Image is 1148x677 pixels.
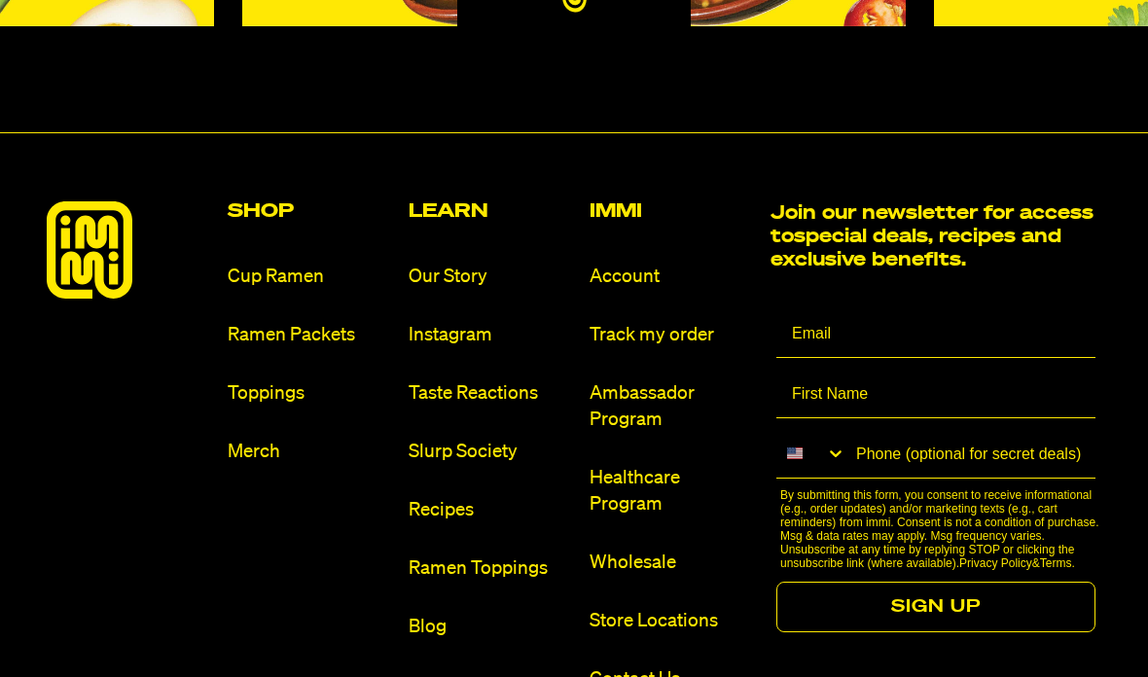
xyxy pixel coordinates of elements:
[590,264,755,290] a: Account
[590,322,755,348] a: Track my order
[590,201,755,221] h2: Immi
[228,380,393,407] a: Toppings
[1040,556,1072,570] a: Terms
[47,201,132,299] img: immieats
[846,430,1095,478] input: Phone (optional for secret deals)
[776,370,1095,418] input: First Name
[776,309,1095,358] input: Email
[409,201,574,221] h2: Learn
[409,264,574,290] a: Our Story
[228,439,393,465] a: Merch
[409,439,574,465] a: Slurp Society
[590,465,755,517] a: Healthcare Program
[409,614,574,640] a: Blog
[409,322,574,348] a: Instagram
[228,322,393,348] a: Ramen Packets
[409,555,574,582] a: Ramen Toppings
[10,588,183,667] iframe: Marketing Popup
[409,497,574,523] a: Recipes
[776,430,846,477] button: Search Countries
[776,582,1095,632] button: SIGN UP
[228,201,393,221] h2: Shop
[780,488,1101,570] p: By submitting this form, you consent to receive informational (e.g., order updates) and/or market...
[787,445,803,461] img: United States
[409,380,574,407] a: Taste Reactions
[959,556,1032,570] a: Privacy Policy
[590,608,755,634] a: Store Locations
[228,264,393,290] a: Cup Ramen
[771,201,1101,271] h2: Join our newsletter for access to special deals, recipes and exclusive benefits.
[590,550,755,576] a: Wholesale
[590,380,755,433] a: Ambassador Program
